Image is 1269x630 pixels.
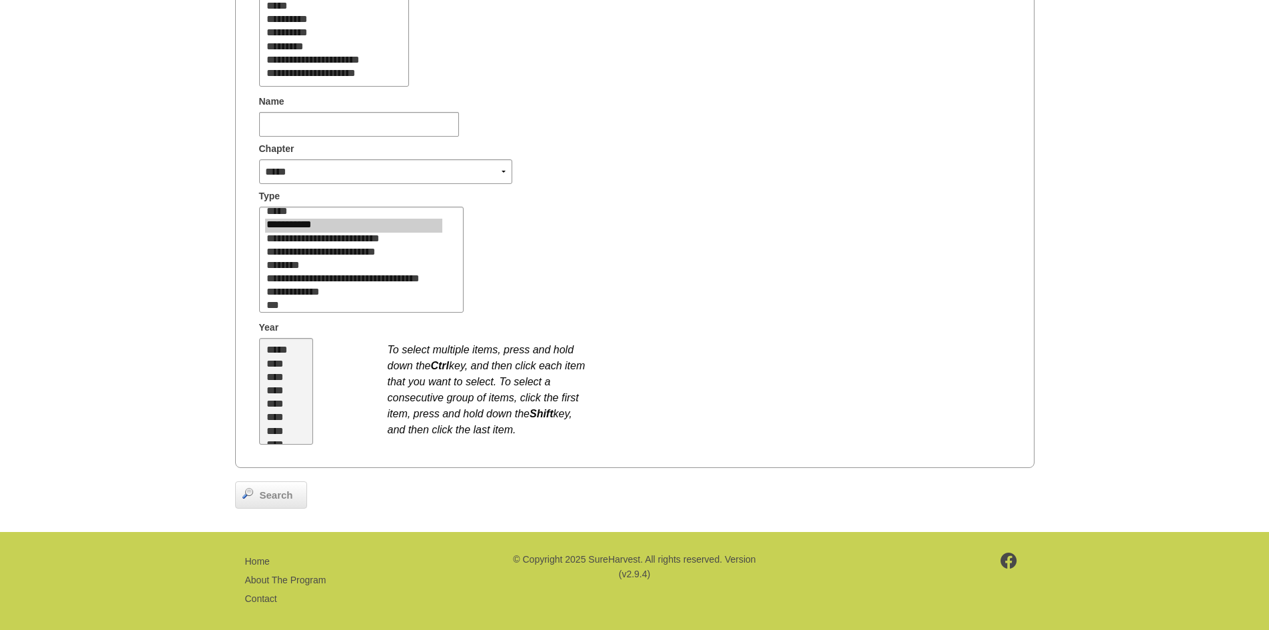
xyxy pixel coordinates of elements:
a: About The Program [245,575,326,585]
div: To select multiple items, press and hold down the key, and then click each item that you want to ... [388,335,588,438]
span: Year [259,321,279,335]
a: Contact [245,593,277,604]
span: Type [259,189,280,203]
img: magnifier.png [242,488,253,499]
b: Shift [530,408,554,419]
a: Search [235,481,307,509]
b: Ctrl [430,360,449,371]
a: Home [245,556,270,567]
p: © Copyright 2025 SureHarvest. All rights reserved. Version (v2.9.4) [511,552,757,582]
span: Name [259,95,284,109]
span: Chapter [259,142,294,156]
img: footer-facebook.png [1001,553,1017,569]
span: Search [253,488,300,503]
